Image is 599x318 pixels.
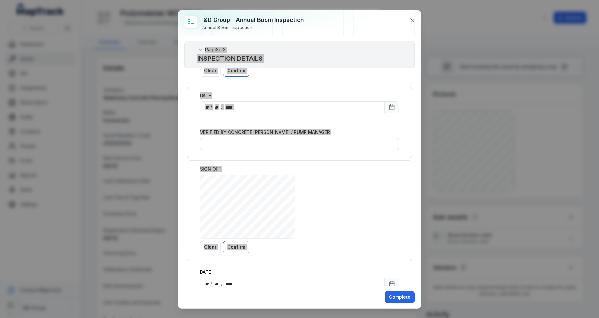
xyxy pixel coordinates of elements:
[384,278,399,290] button: Calendar
[384,101,399,113] button: Calendar
[204,281,210,287] div: day,
[202,16,304,24] h3: I&D Group - Annual Boom Inspection
[223,281,235,287] div: year,
[221,281,223,287] div: /
[223,241,249,253] button: Confirm
[213,104,221,110] div: month,
[210,281,213,287] div: /
[200,241,221,253] button: Clear
[221,104,223,110] div: /
[200,92,211,99] label: DATE
[223,104,235,110] div: year,
[200,269,211,275] label: DATE
[204,104,210,110] div: day,
[213,281,221,287] div: month,
[200,129,330,135] label: VERIFIED BY CONCRETE [PERSON_NAME] / PUMP MANAGER
[223,65,249,77] button: Confirm
[200,138,399,150] input: :r430:-form-item-label
[202,24,304,31] div: Annual Boom Inspection
[197,54,402,63] h2: INSPECTION DETAILS
[200,65,221,77] button: Clear
[210,104,213,110] div: /
[205,47,226,53] span: Page 3 of 3
[200,166,221,172] label: SIGN OFF
[385,291,415,303] button: Complete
